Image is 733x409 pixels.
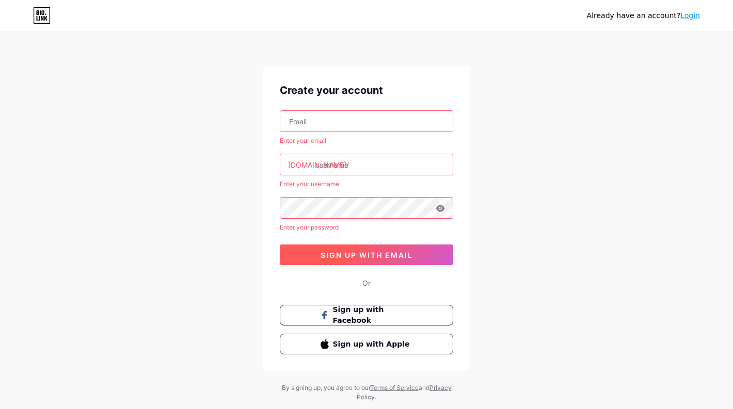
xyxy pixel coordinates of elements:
div: Or [362,277,371,288]
input: Email [280,111,453,132]
input: username [280,154,453,175]
div: Already have an account? [587,10,700,21]
div: Enter your password [280,223,453,232]
button: sign up with email [280,244,453,265]
button: Sign up with Apple [280,334,453,354]
span: Sign up with Facebook [333,304,413,326]
a: Login [680,11,700,20]
button: Sign up with Facebook [280,305,453,325]
div: [DOMAIN_NAME]/ [288,159,349,170]
a: Terms of Service [370,384,419,391]
span: sign up with email [321,251,413,259]
div: Enter your username [280,179,453,189]
span: Sign up with Apple [333,339,413,350]
div: Enter your email [280,136,453,145]
div: Create your account [280,83,453,98]
div: By signing up, you agree to our and . [279,383,454,402]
